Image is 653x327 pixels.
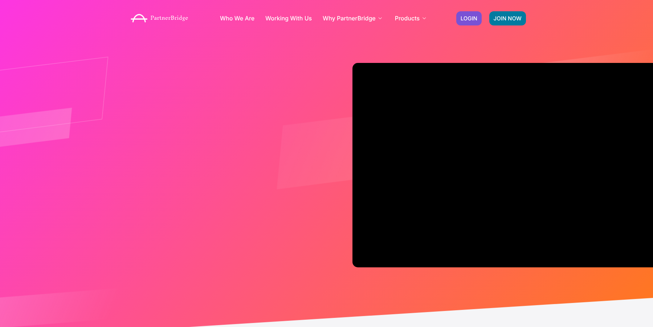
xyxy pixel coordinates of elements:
a: Who We Are [220,15,254,21]
a: Products [395,15,428,21]
a: JOIN NOW [489,11,526,25]
a: LOGIN [456,11,482,25]
span: LOGIN [461,16,477,21]
a: Why PartnerBridge [323,15,384,21]
a: Working With Us [265,15,312,21]
span: JOIN NOW [494,16,522,21]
